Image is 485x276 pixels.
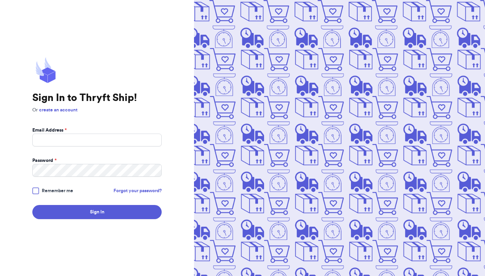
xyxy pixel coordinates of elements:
[114,187,162,194] a: Forgot your password?
[32,92,162,104] h1: Sign In to Thryft Ship!
[42,187,73,194] span: Remember me
[32,127,67,134] label: Email Address
[39,108,77,112] a: create an account
[32,157,57,164] label: Password
[32,107,162,113] p: Or
[32,205,162,219] button: Sign In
